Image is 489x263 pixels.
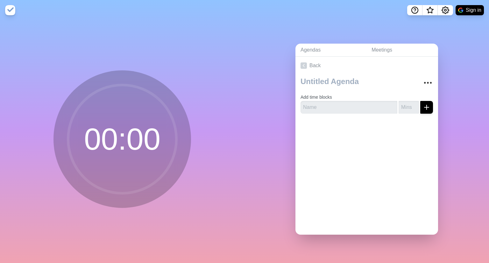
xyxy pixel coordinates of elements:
button: Settings [438,5,453,15]
button: Help [407,5,422,15]
a: Meetings [366,44,438,57]
label: Add time blocks [301,95,332,100]
input: Name [301,101,397,114]
a: Agendas [295,44,366,57]
input: Mins [399,101,419,114]
button: What’s new [422,5,438,15]
button: Sign in [456,5,484,15]
img: timeblocks logo [5,5,15,15]
button: More [422,76,434,89]
img: google logo [458,8,463,13]
a: Back [295,57,438,75]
